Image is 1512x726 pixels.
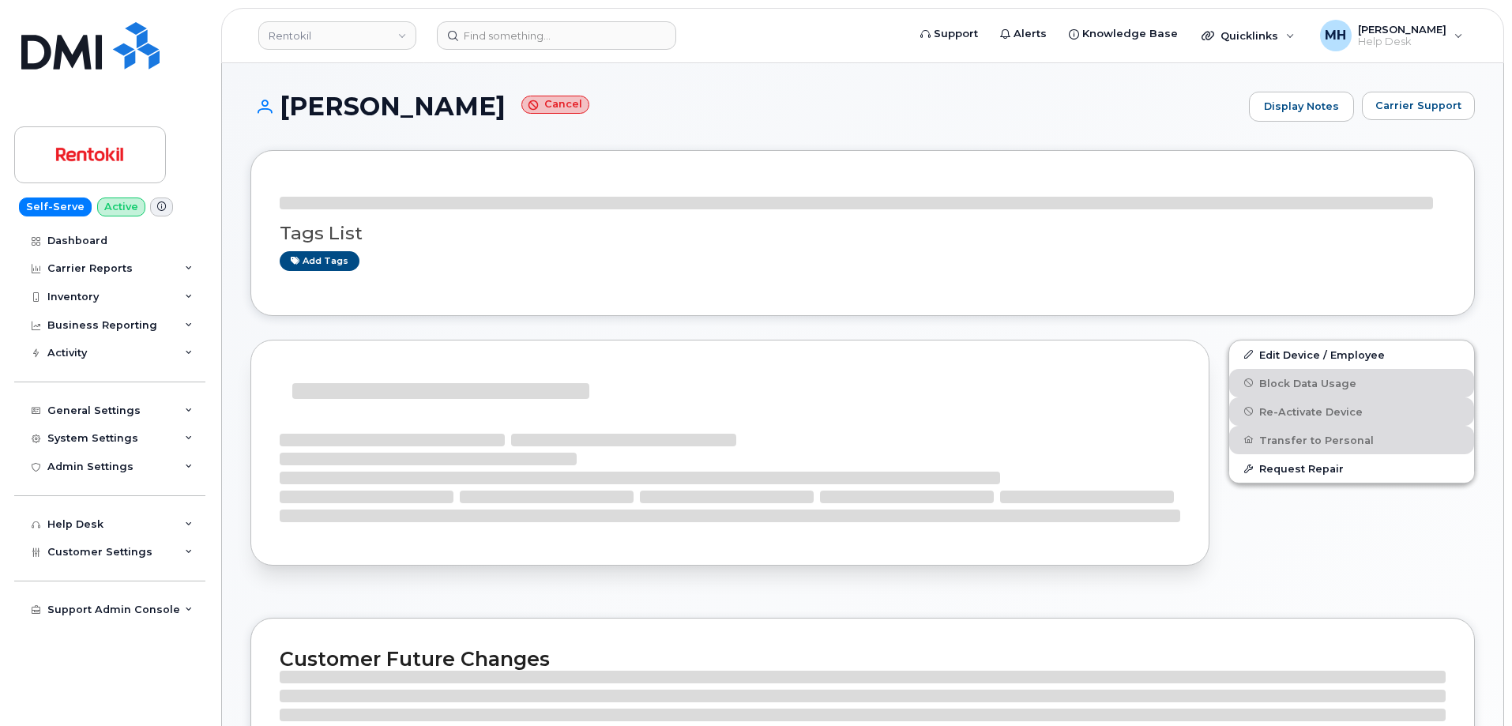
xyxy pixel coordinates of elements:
[1229,369,1474,397] button: Block Data Usage
[1249,92,1354,122] a: Display Notes
[521,96,589,114] small: Cancel
[1229,397,1474,426] button: Re-Activate Device
[1229,426,1474,454] button: Transfer to Personal
[250,92,1241,120] h1: [PERSON_NAME]
[1229,454,1474,483] button: Request Repair
[280,251,359,271] a: Add tags
[1259,405,1363,417] span: Re-Activate Device
[1362,92,1475,120] button: Carrier Support
[1229,340,1474,369] a: Edit Device / Employee
[1375,98,1461,113] span: Carrier Support
[280,647,1446,671] h2: Customer Future Changes
[280,224,1446,243] h3: Tags List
